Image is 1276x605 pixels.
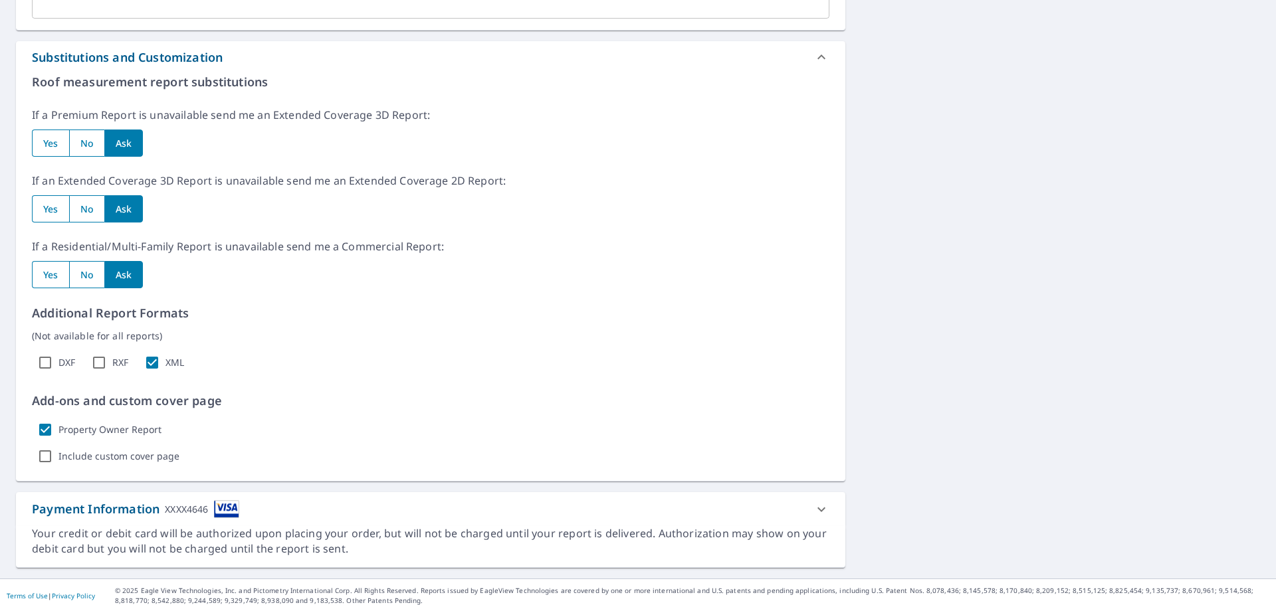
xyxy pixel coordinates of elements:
[32,238,829,254] p: If a Residential/Multi-Family Report is unavailable send me a Commercial Report:
[32,107,829,123] p: If a Premium Report is unavailable send me an Extended Coverage 3D Report:
[32,73,829,91] p: Roof measurement report substitutions
[32,304,829,322] p: Additional Report Formats
[32,500,239,518] div: Payment Information
[32,526,829,557] div: Your credit or debit card will be authorized upon placing your order, but will not be charged unt...
[58,450,179,462] label: Include custom cover page
[16,492,845,526] div: Payment InformationXXXX4646cardImage
[7,592,95,600] p: |
[58,357,75,369] label: DXF
[112,357,128,369] label: RXF
[165,500,208,518] div: XXXX4646
[16,41,845,73] div: Substitutions and Customization
[214,500,239,518] img: cardImage
[32,392,829,410] p: Add-ons and custom cover page
[52,591,95,600] a: Privacy Policy
[7,591,48,600] a: Terms of Use
[165,357,184,369] label: XML
[32,329,829,343] p: (Not available for all reports)
[32,173,829,189] p: If an Extended Coverage 3D Report is unavailable send me an Extended Coverage 2D Report:
[32,48,223,66] div: Substitutions and Customization
[58,424,161,436] label: Property Owner Report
